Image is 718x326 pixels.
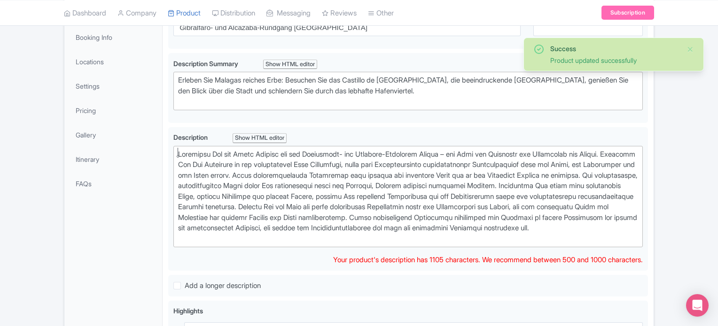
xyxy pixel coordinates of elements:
span: Add a longer description [185,281,261,290]
div: Product updated successfully [550,55,679,65]
a: Pricing [66,100,160,121]
a: Subscription [601,6,654,20]
div: Loremipsu Dol sit Ametc Adipisc eli sed Doeiusmodt- inc Utlabore-Etdolorem Aliqua – eni Admi ven ... [178,149,638,244]
a: FAQs [66,173,160,194]
span: Description Summary [173,60,240,68]
a: Locations [66,51,160,72]
a: Gallery [66,124,160,145]
div: Open Intercom Messenger [686,294,709,317]
button: Close [687,44,694,55]
span: Description [173,133,209,141]
a: Settings [66,76,160,97]
a: Booking Info [66,27,160,48]
a: Itinerary [66,149,160,170]
div: Show HTML editor [233,133,287,143]
span: Highlights [173,307,203,315]
div: Erleben Sie Malagas reiches Erbe: Besuchen Sie das Castillo de [GEOGRAPHIC_DATA], die beeindrucke... [178,75,638,107]
div: Show HTML editor [263,60,317,69]
div: Success [550,44,679,53]
div: Your product's description has 1105 characters. We recommend between 500 and 1000 characters. [333,255,643,265]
